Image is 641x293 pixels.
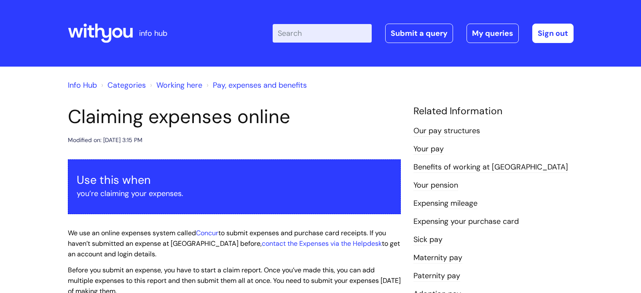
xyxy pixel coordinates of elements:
input: Search [273,24,372,43]
a: Expensing mileage [413,198,477,209]
h3: Use this when [77,173,392,187]
div: Modified on: [DATE] 3:15 PM [68,135,142,145]
a: Expensing your purchase card [413,216,519,227]
a: Submit a query [385,24,453,43]
a: Benefits of working at [GEOGRAPHIC_DATA] [413,162,568,173]
a: Paternity pay [413,271,460,282]
a: Categories [107,80,146,90]
h1: Claiming expenses online [68,105,401,128]
li: Working here [148,78,202,92]
a: Pay, expenses and benefits [213,80,307,90]
span: We use an online expenses system called to submit expenses and purchase card receipts. If you hav... [68,228,400,258]
p: info hub [139,27,167,40]
li: Pay, expenses and benefits [204,78,307,92]
a: Our pay structures [413,126,480,137]
a: Info Hub [68,80,97,90]
a: Maternity pay [413,253,462,263]
a: Concur [196,228,218,237]
h4: Related Information [413,105,574,117]
a: Working here [156,80,202,90]
a: My queries [467,24,519,43]
div: | - [273,24,574,43]
li: Solution home [99,78,146,92]
a: Sign out [532,24,574,43]
p: you’re claiming your expenses. [77,187,392,200]
a: Your pay [413,144,444,155]
a: Your pension [413,180,458,191]
a: contact the Expenses via the Helpdesk [262,239,382,248]
a: Sick pay [413,234,443,245]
